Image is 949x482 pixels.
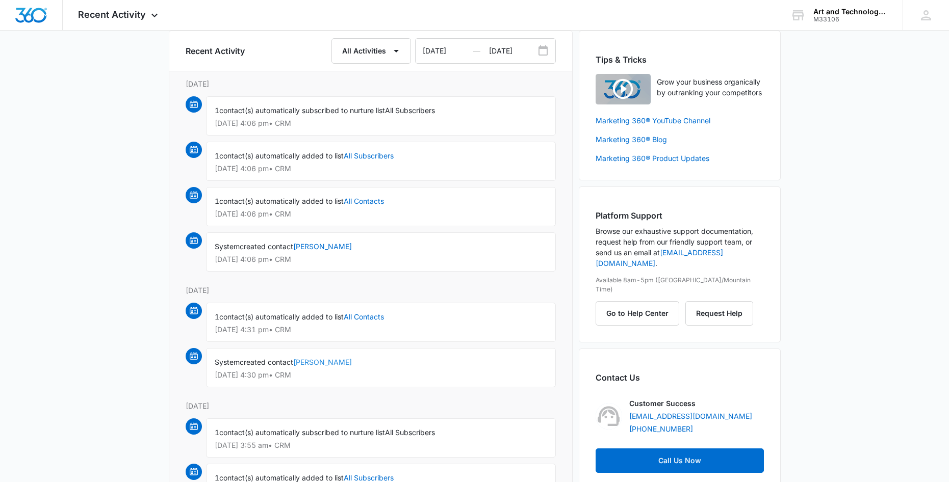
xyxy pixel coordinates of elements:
img: Customer Success [596,403,622,430]
span: contact(s) automatically subscribed to nurture list [219,428,385,437]
h6: Recent Activity [186,45,245,57]
h2: Tips & Tricks [596,53,764,66]
a: Call Us Now [596,448,764,473]
span: contact(s) automatically added to list [219,197,344,205]
div: account id [813,16,888,23]
p: Available 8am-5pm ([GEOGRAPHIC_DATA]/Mountain Time) [596,276,764,294]
a: [EMAIL_ADDRESS][DOMAIN_NAME] [629,411,752,421]
span: created contact [240,242,293,251]
a: [PERSON_NAME] [293,358,352,366]
span: contact(s) automatically added to list [219,473,344,482]
p: [DATE] [186,78,556,89]
a: All Subscribers [344,151,394,160]
a: All Subscribers [344,473,394,482]
button: Request Help [685,301,753,326]
span: 1 [215,106,219,115]
p: Customer Success [629,398,696,409]
p: Grow your business organically by outranking your competitors [657,76,764,98]
a: Request Help [685,309,753,317]
input: Date Range To [489,39,555,63]
span: System [215,242,240,251]
a: [PERSON_NAME] [293,242,352,251]
a: Marketing 360® YouTube Channel [596,115,764,126]
p: [DATE] 4:06 pm • CRM [215,256,547,263]
a: [PHONE_NUMBER] [629,423,693,434]
span: All Subscribers [385,428,435,437]
p: Browse our exhaustive support documentation, request help from our friendly support team, or send... [596,226,764,269]
span: contact(s) automatically added to list [219,151,344,160]
span: — [473,39,480,63]
img: Quick Overview Video [596,74,651,104]
span: 1 [215,197,219,205]
span: created contact [240,358,293,366]
a: Marketing 360® Blog [596,134,764,145]
a: Marketing 360® Product Updates [596,153,764,164]
span: 1 [215,473,219,482]
span: contact(s) automatically subscribed to nurture list [219,106,385,115]
h2: Contact Us [596,371,764,384]
a: All Contacts [344,197,384,205]
p: [DATE] [186,400,556,411]
button: All Activities [331,38,411,64]
span: contact(s) automatically added to list [219,312,344,321]
p: [DATE] [186,285,556,296]
h2: Platform Support [596,209,764,222]
div: Date Range Input Group [415,38,556,64]
span: All Subscribers [385,106,435,115]
p: [DATE] 4:06 pm • CRM [215,210,547,218]
span: 1 [215,428,219,437]
p: [DATE] 4:06 pm • CRM [215,120,547,127]
a: Go to Help Center [596,309,685,317]
p: [DATE] 3:55 am • CRM [215,442,547,449]
p: [DATE] 4:31 pm • CRM [215,326,547,333]
span: System [215,358,240,366]
a: All Contacts [344,312,384,321]
p: [DATE] 4:30 pm • CRM [215,371,547,379]
span: 1 [215,151,219,160]
p: [DATE] 4:06 pm • CRM [215,165,547,172]
button: Go to Help Center [596,301,679,326]
span: 1 [215,312,219,321]
span: Recent Activity [78,9,146,20]
input: Date Range From [416,39,489,63]
div: account name [813,8,888,16]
